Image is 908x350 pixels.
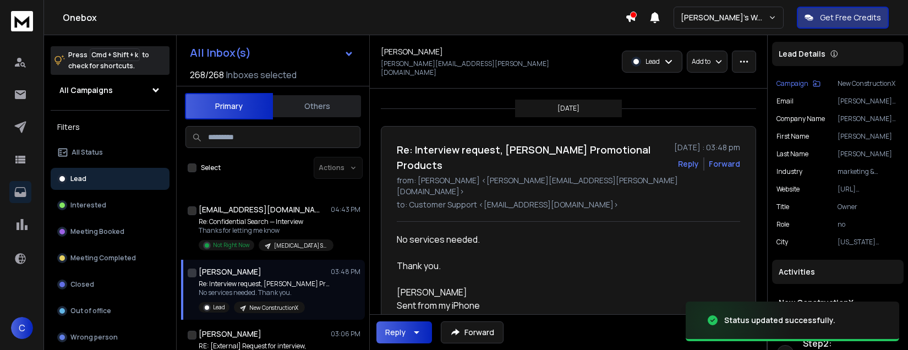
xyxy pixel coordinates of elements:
[820,12,881,23] p: Get Free Credits
[274,242,327,250] p: [MEDICAL_DATA] Search
[838,79,899,88] p: New ConstructionX
[185,93,273,119] button: Primary
[199,288,331,297] p: No services needed. Thank you.
[190,47,251,58] h1: All Inbox(s)
[199,217,331,226] p: Re: Confidential Search — Interview
[199,329,261,340] h1: [PERSON_NAME]
[838,132,899,141] p: [PERSON_NAME]
[11,11,33,31] img: logo
[70,254,136,262] p: Meeting Completed
[776,185,800,194] p: website
[59,85,113,96] h1: All Campaigns
[724,315,835,326] div: Status updated successfully.
[709,158,740,169] div: Forward
[201,163,221,172] label: Select
[838,203,899,211] p: Owner
[776,203,789,211] p: title
[397,175,740,197] p: from: [PERSON_NAME] <[PERSON_NAME][EMAIL_ADDRESS][PERSON_NAME][DOMAIN_NAME]>
[199,204,320,215] h1: [EMAIL_ADDRESS][DOMAIN_NAME]
[779,48,825,59] p: Lead Details
[776,167,802,176] p: industry
[199,280,331,288] p: Re: Interview request, [PERSON_NAME] Promotional
[838,167,899,176] p: marketing & advertising
[376,321,432,343] button: Reply
[838,97,899,106] p: [PERSON_NAME][EMAIL_ADDRESS][PERSON_NAME][DOMAIN_NAME]
[776,114,825,123] p: Company Name
[441,321,504,343] button: Forward
[838,185,899,194] p: [URL][PERSON_NAME][DOMAIN_NAME]
[51,247,169,269] button: Meeting Completed
[68,50,149,72] p: Press to check for shortcuts.
[51,79,169,101] button: All Campaigns
[72,148,103,157] p: All Status
[70,227,124,236] p: Meeting Booked
[692,57,710,66] p: Add to
[199,266,261,277] h1: [PERSON_NAME]
[397,142,668,173] h1: Re: Interview request, [PERSON_NAME] Promotional Products
[797,7,889,29] button: Get Free Credits
[70,280,94,289] p: Closed
[213,303,225,311] p: Lead
[11,317,33,339] button: C
[51,194,169,216] button: Interested
[381,59,565,77] p: [PERSON_NAME][EMAIL_ADDRESS][PERSON_NAME][DOMAIN_NAME]
[331,330,360,338] p: 03:06 PM
[776,238,788,247] p: City
[681,12,768,23] p: [PERSON_NAME]'s Workspace
[70,174,86,183] p: Lead
[51,300,169,322] button: Out of office
[838,220,899,229] p: no
[776,97,794,106] p: Email
[51,141,169,163] button: All Status
[70,201,106,210] p: Interested
[385,327,406,338] div: Reply
[213,241,250,249] p: Not Right Now
[63,11,625,24] h1: Onebox
[51,168,169,190] button: Lead
[838,238,899,247] p: [US_STATE][GEOGRAPHIC_DATA]
[381,46,443,57] h1: [PERSON_NAME]
[776,220,789,229] p: role
[51,221,169,243] button: Meeting Booked
[776,79,821,88] button: Campaign
[776,79,808,88] p: Campaign
[90,48,140,61] span: Cmd + Shift + k
[51,274,169,296] button: Closed
[838,114,899,123] p: [PERSON_NAME] Promotional Products
[646,57,660,66] p: Lead
[776,132,809,141] p: First Name
[273,94,361,118] button: Others
[51,326,169,348] button: Wrong person
[190,68,224,81] span: 268 / 268
[397,199,740,210] p: to: Customer Support <[EMAIL_ADDRESS][DOMAIN_NAME]>
[838,150,899,158] p: [PERSON_NAME]
[51,119,169,135] h3: Filters
[70,333,118,342] p: Wrong person
[557,104,579,113] p: [DATE]
[674,142,740,153] p: [DATE] : 03:48 pm
[678,158,699,169] button: Reply
[70,307,111,315] p: Out of office
[181,42,363,64] button: All Inbox(s)
[199,226,331,235] p: Thanks for letting me know
[776,150,808,158] p: Last Name
[226,68,297,81] h3: Inboxes selected
[249,304,298,312] p: New ConstructionX
[772,260,904,284] div: Activities
[331,205,360,214] p: 04:43 PM
[331,267,360,276] p: 03:48 PM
